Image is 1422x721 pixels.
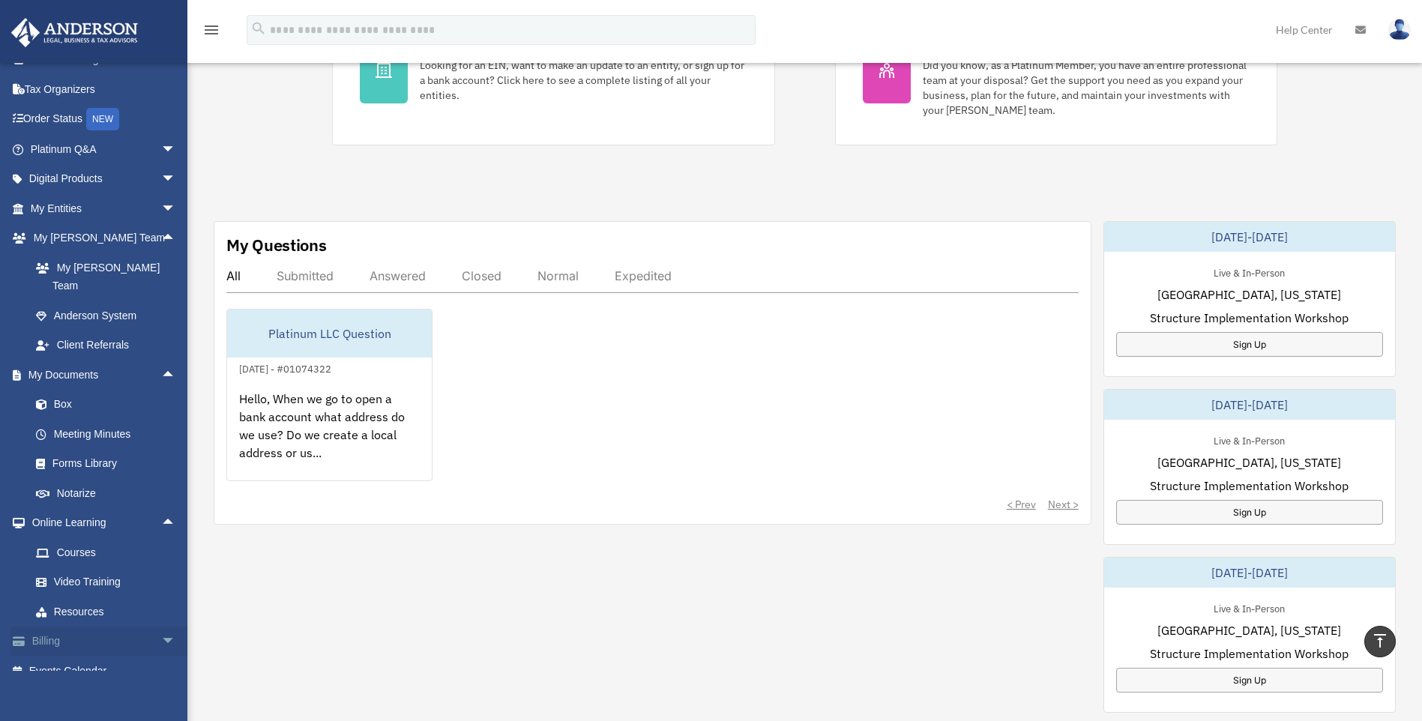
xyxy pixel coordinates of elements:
[226,309,433,481] a: Platinum LLC Question[DATE] - #01074322Hello, When we go to open a bank account what address do w...
[226,268,241,283] div: All
[1150,309,1349,327] span: Structure Implementation Workshop
[923,58,1250,118] div: Did you know, as a Platinum Member, you have an entire professional team at your disposal? Get th...
[332,10,775,145] a: My Entities Looking for an EIN, want to make an update to an entity, or sign up for a bank accoun...
[250,20,267,37] i: search
[10,627,199,657] a: Billingarrow_drop_down
[227,310,432,358] div: Platinum LLC Question
[161,164,191,195] span: arrow_drop_down
[1371,632,1389,650] i: vertical_align_top
[277,268,334,283] div: Submitted
[10,104,199,135] a: Order StatusNEW
[10,656,199,686] a: Events Calendar
[10,74,199,104] a: Tax Organizers
[21,449,199,479] a: Forms Library
[21,597,199,627] a: Resources
[161,193,191,224] span: arrow_drop_down
[1202,600,1297,615] div: Live & In-Person
[1104,390,1395,420] div: [DATE]-[DATE]
[161,223,191,254] span: arrow_drop_up
[161,508,191,539] span: arrow_drop_up
[1150,645,1349,663] span: Structure Implementation Workshop
[1150,477,1349,495] span: Structure Implementation Workshop
[21,537,199,567] a: Courses
[227,378,432,495] div: Hello, When we go to open a bank account what address do we use? Do we create a local address or ...
[21,331,199,360] a: Client Referrals
[462,268,501,283] div: Closed
[615,268,672,283] div: Expedited
[1202,264,1297,280] div: Live & In-Person
[10,508,199,538] a: Online Learningarrow_drop_up
[370,268,426,283] div: Answered
[21,301,199,331] a: Anderson System
[835,10,1278,145] a: My [PERSON_NAME] Team Did you know, as a Platinum Member, you have an entire professional team at...
[10,164,199,194] a: Digital Productsarrow_drop_down
[202,21,220,39] i: menu
[161,627,191,657] span: arrow_drop_down
[1157,453,1341,471] span: [GEOGRAPHIC_DATA], [US_STATE]
[202,26,220,39] a: menu
[227,360,343,375] div: [DATE] - #01074322
[1202,432,1297,447] div: Live & In-Person
[226,234,327,256] div: My Questions
[21,253,199,301] a: My [PERSON_NAME] Team
[420,58,747,103] div: Looking for an EIN, want to make an update to an entity, or sign up for a bank account? Click her...
[7,18,142,47] img: Anderson Advisors Platinum Portal
[1116,332,1383,357] a: Sign Up
[10,193,199,223] a: My Entitiesarrow_drop_down
[21,478,199,508] a: Notarize
[1364,626,1396,657] a: vertical_align_top
[1157,621,1341,639] span: [GEOGRAPHIC_DATA], [US_STATE]
[21,390,199,420] a: Box
[10,223,199,253] a: My [PERSON_NAME] Teamarrow_drop_up
[1388,19,1411,40] img: User Pic
[86,108,119,130] div: NEW
[1104,558,1395,588] div: [DATE]-[DATE]
[537,268,579,283] div: Normal
[10,134,199,164] a: Platinum Q&Aarrow_drop_down
[10,360,199,390] a: My Documentsarrow_drop_up
[21,419,199,449] a: Meeting Minutes
[161,134,191,165] span: arrow_drop_down
[1116,500,1383,525] a: Sign Up
[161,360,191,390] span: arrow_drop_up
[21,567,199,597] a: Video Training
[1157,286,1341,304] span: [GEOGRAPHIC_DATA], [US_STATE]
[1116,668,1383,693] a: Sign Up
[1104,222,1395,252] div: [DATE]-[DATE]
